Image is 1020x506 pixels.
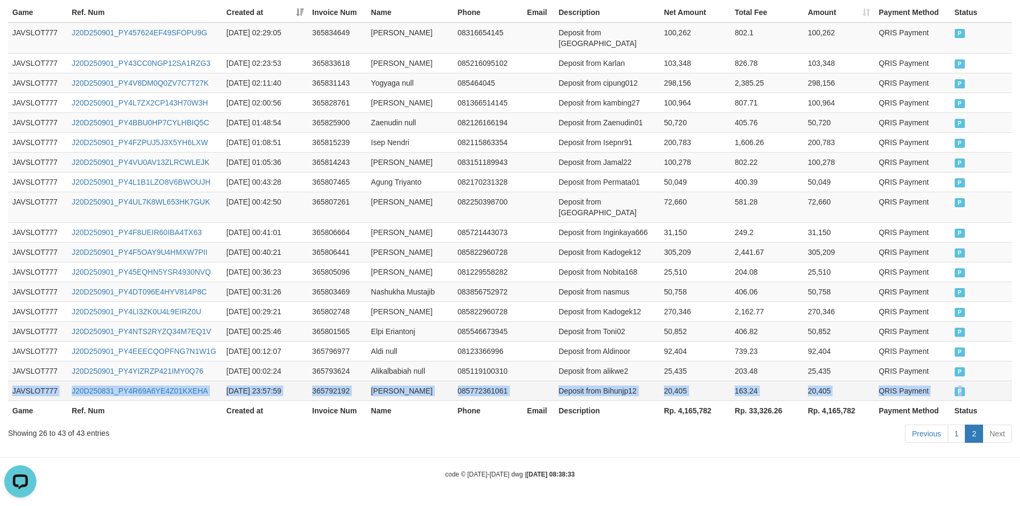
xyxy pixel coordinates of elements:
td: JAVSLOT777 [8,262,67,282]
td: 365831143 [308,73,367,93]
a: J20D250901_PY4F5OAY9U4HMXW7PII [72,248,207,256]
td: JAVSLOT777 [8,73,67,93]
td: Deposit from Aldinoor [554,341,660,361]
td: 50,758 [804,282,875,301]
td: 103,348 [804,53,875,73]
small: code © [DATE]-[DATE] dwg | [445,471,575,478]
td: 807.71 [730,93,803,112]
th: Invoice Num [308,401,367,420]
button: Open LiveChat chat widget [4,4,36,36]
td: 365792192 [308,381,367,401]
div: Showing 26 to 43 of 43 entries [8,424,417,439]
a: J20D250901_PY457624EF49SFOPU9G [72,28,207,37]
td: [PERSON_NAME] [367,53,454,73]
a: J20D250901_PY4FZPUJ5J3X5YH6LXW [72,138,208,147]
td: [PERSON_NAME] [367,192,454,222]
td: [DATE] 00:31:26 [222,282,308,301]
td: 08123366996 [454,341,523,361]
td: 400.39 [730,172,803,192]
td: 085216095102 [454,53,523,73]
td: Deposit from Kadogek12 [554,301,660,321]
th: Rp. 4,165,782 [660,401,730,420]
th: Total Fee [730,3,803,22]
td: [DATE] 00:41:01 [222,222,308,242]
td: [DATE] 23:57:59 [222,381,308,401]
td: 739.23 [730,341,803,361]
td: QRIS Payment [874,132,950,152]
td: Deposit from Zaenudin01 [554,112,660,132]
td: 085822960728 [454,301,523,321]
td: 72,660 [804,192,875,222]
td: JAVSLOT777 [8,242,67,262]
td: 365815239 [308,132,367,152]
td: [DATE] 00:42:50 [222,192,308,222]
a: 2 [965,425,983,443]
td: [DATE] 01:08:51 [222,132,308,152]
th: Status [950,3,1013,22]
td: 270,346 [804,301,875,321]
td: [DATE] 01:48:54 [222,112,308,132]
th: Rp. 4,165,782 [804,401,875,420]
a: J20D250901_PY4L7ZX2CP143H70W3H [72,99,208,107]
a: J20D250901_PY4EEECQOPFNG7N1W1G [72,347,216,356]
a: J20D250831_PY4R69A6YE4Z01KXEHA [72,387,208,395]
th: Net Amount [660,3,730,22]
span: PAID [955,248,965,258]
td: 826.78 [730,53,803,73]
td: [PERSON_NAME] [367,152,454,172]
td: QRIS Payment [874,22,950,54]
td: 802.1 [730,22,803,54]
td: QRIS Payment [874,112,950,132]
td: 200,783 [804,132,875,152]
a: J20D250901_PY4DT096E4HYV814P8C [72,288,207,296]
td: Deposit from cipung012 [554,73,660,93]
td: 298,156 [660,73,730,93]
td: 406.82 [730,321,803,341]
td: QRIS Payment [874,222,950,242]
span: PAID [955,29,965,38]
td: 163.24 [730,381,803,401]
td: 92,404 [804,341,875,361]
span: PAID [955,119,965,128]
td: Deposit from Permata01 [554,172,660,192]
td: 365814243 [308,152,367,172]
td: Deposit from Bihunjp12 [554,381,660,401]
td: 25,510 [804,262,875,282]
td: 365803469 [308,282,367,301]
td: Deposit from Nobita168 [554,262,660,282]
th: Created at: activate to sort column ascending [222,3,308,22]
td: [DATE] 00:25:46 [222,321,308,341]
td: 270,346 [660,301,730,321]
td: 085464045 [454,73,523,93]
td: 100,964 [804,93,875,112]
strong: [DATE] 08:38:33 [526,471,575,478]
th: Phone [454,3,523,22]
a: 1 [948,425,966,443]
td: 204.08 [730,262,803,282]
a: J20D250901_PY43CC0NGP12SA1RZG3 [72,59,210,67]
td: Zaenudin null [367,112,454,132]
td: [DATE] 02:23:53 [222,53,308,73]
td: Deposit from Isepnr91 [554,132,660,152]
td: 100,262 [804,22,875,54]
span: PAID [955,288,965,297]
a: J20D250901_PY4VU0AV13ZLRCWLEJK [72,158,209,167]
td: JAVSLOT777 [8,192,67,222]
td: Aldi null [367,341,454,361]
td: Alikalbabiah null [367,361,454,381]
a: Next [983,425,1012,443]
td: JAVSLOT777 [8,152,67,172]
td: JAVSLOT777 [8,112,67,132]
td: 08316654145 [454,22,523,54]
th: Created at [222,401,308,420]
td: 200,783 [660,132,730,152]
td: Yogyaga null [367,73,454,93]
td: QRIS Payment [874,341,950,361]
th: Email [523,401,554,420]
th: Ref. Num [67,401,222,420]
td: JAVSLOT777 [8,53,67,73]
td: 365796977 [308,341,367,361]
span: PAID [955,387,965,396]
td: 50,720 [804,112,875,132]
th: Ref. Num [67,3,222,22]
